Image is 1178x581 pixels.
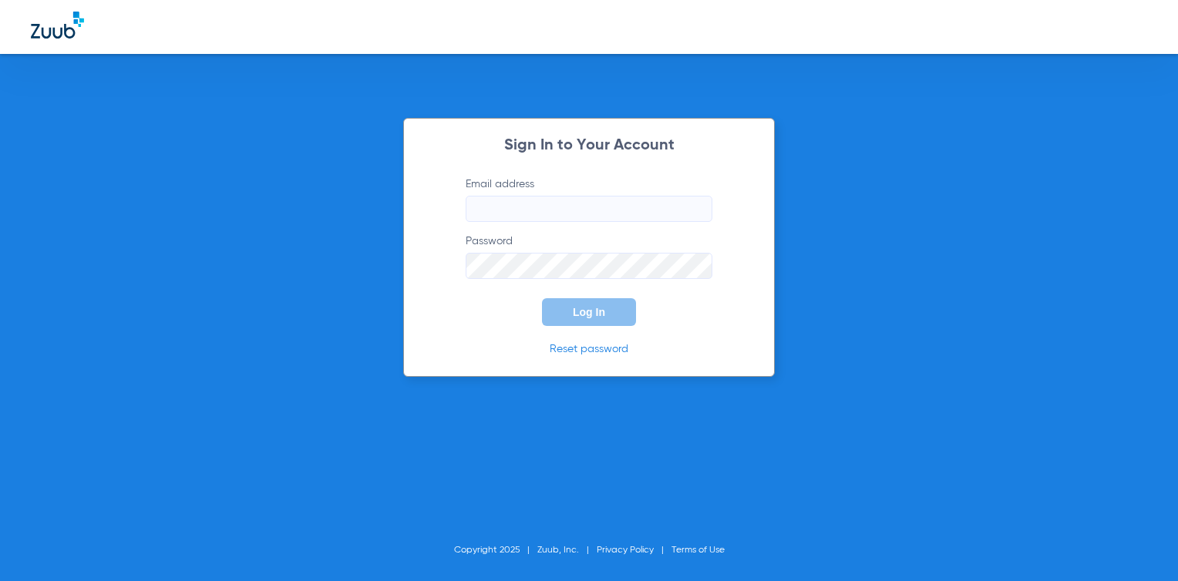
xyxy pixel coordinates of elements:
[597,546,654,555] a: Privacy Policy
[466,196,712,222] input: Email address
[466,253,712,279] input: Password
[466,233,712,279] label: Password
[31,12,84,39] img: Zuub Logo
[542,298,636,326] button: Log In
[466,176,712,222] label: Email address
[671,546,725,555] a: Terms of Use
[454,542,537,558] li: Copyright 2025
[573,306,605,318] span: Log In
[537,542,597,558] li: Zuub, Inc.
[443,138,735,153] h2: Sign In to Your Account
[550,344,628,354] a: Reset password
